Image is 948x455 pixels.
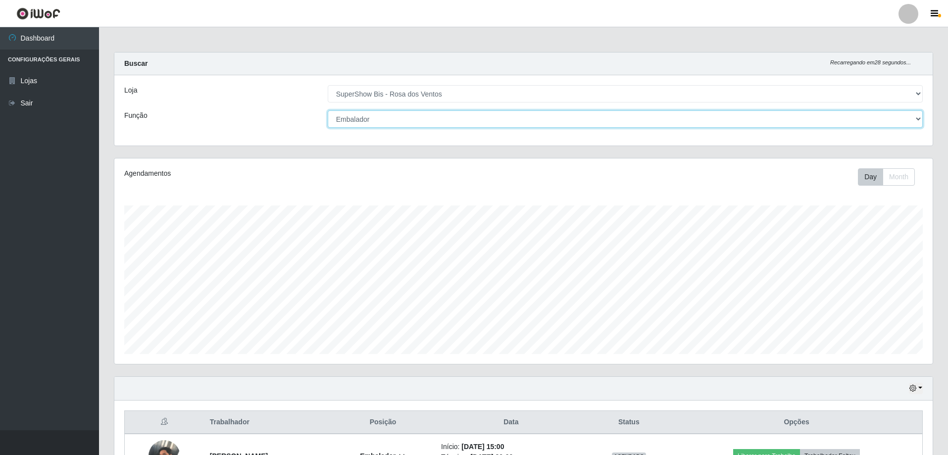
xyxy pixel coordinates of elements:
[435,411,587,434] th: Data
[331,411,435,434] th: Posição
[671,411,922,434] th: Opções
[441,442,581,452] li: Início:
[16,7,60,20] img: CoreUI Logo
[124,168,449,179] div: Agendamentos
[461,443,504,451] time: [DATE] 15:00
[587,411,671,434] th: Status
[204,411,331,434] th: Trabalhador
[124,59,148,67] strong: Buscar
[124,110,148,121] label: Função
[858,168,883,186] button: Day
[858,168,923,186] div: Toolbar with button groups
[858,168,915,186] div: First group
[830,59,911,65] i: Recarregando em 28 segundos...
[883,168,915,186] button: Month
[124,85,137,96] label: Loja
